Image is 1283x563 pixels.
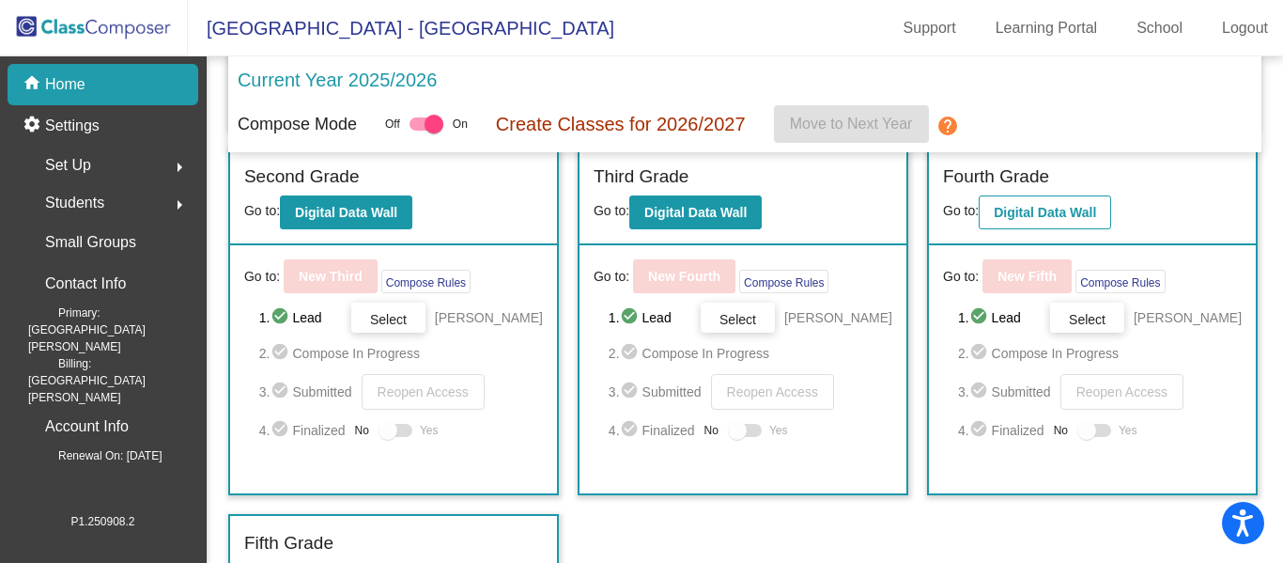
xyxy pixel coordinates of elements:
label: Second Grade [244,164,360,191]
span: 1. Lead [609,306,691,329]
label: Fifth Grade [244,530,333,557]
span: Reopen Access [1076,384,1167,399]
mat-icon: check_circle [271,381,293,403]
span: Primary: [GEOGRAPHIC_DATA][PERSON_NAME] [28,305,198,355]
span: [PERSON_NAME] [1134,308,1242,327]
b: New Fourth [648,269,720,284]
mat-icon: check_circle [271,342,293,365]
p: Small Groups [45,229,136,256]
span: [PERSON_NAME] [435,308,543,327]
span: 1. Lead [958,306,1041,329]
span: Go to: [244,267,280,287]
b: New Fifth [997,269,1057,284]
button: Compose Rules [1075,270,1165,293]
span: Select [1069,312,1105,327]
mat-icon: check_circle [969,381,992,403]
button: Select [701,303,775,333]
span: Select [370,312,407,327]
mat-icon: check_circle [620,306,642,329]
span: 2. Compose In Progress [609,342,892,365]
span: 2. Compose In Progress [958,342,1242,365]
a: Learning Portal [981,13,1113,43]
button: Digital Data Wall [979,195,1111,229]
span: Go to: [943,203,979,218]
span: No [704,422,719,439]
span: 3. Submitted [259,381,352,403]
mat-icon: check_circle [969,306,992,329]
mat-icon: check_circle [620,419,642,442]
span: 3. Submitted [958,381,1051,403]
mat-icon: arrow_right [168,156,191,179]
span: Reopen Access [378,384,469,399]
span: Go to: [594,267,629,287]
button: Reopen Access [711,374,834,410]
mat-icon: check_circle [271,419,293,442]
span: Set Up [45,152,91,179]
p: Compose Mode [238,112,357,137]
button: Compose Rules [381,270,471,293]
span: Select [719,312,756,327]
span: Go to: [594,203,629,218]
mat-icon: settings [23,115,45,137]
span: Reopen Access [727,384,818,399]
span: Students [45,190,104,216]
mat-icon: home [23,73,45,96]
span: Yes [769,419,788,442]
span: 2. Compose In Progress [259,342,543,365]
span: Billing: [GEOGRAPHIC_DATA][PERSON_NAME] [28,355,198,406]
span: Go to: [943,267,979,287]
mat-icon: check_circle [271,306,293,329]
span: No [1054,422,1068,439]
span: Go to: [244,203,280,218]
button: Digital Data Wall [629,195,762,229]
mat-icon: check_circle [969,419,992,442]
button: Select [1050,303,1124,333]
span: 1. Lead [259,306,342,329]
b: New Third [299,269,363,284]
p: Settings [45,115,100,137]
a: Support [889,13,971,43]
label: Fourth Grade [943,164,1049,191]
span: Move to Next Year [790,116,913,132]
button: New Fourth [633,259,735,293]
span: 3. Submitted [609,381,702,403]
span: No [355,422,369,439]
mat-icon: help [936,115,959,137]
a: Logout [1207,13,1283,43]
button: Digital Data Wall [280,195,412,229]
mat-icon: check_circle [620,342,642,365]
a: School [1121,13,1198,43]
span: Yes [1119,419,1137,442]
button: Reopen Access [1060,374,1183,410]
button: New Fifth [982,259,1072,293]
span: [PERSON_NAME] [784,308,892,327]
p: Create Classes for 2026/2027 [496,110,746,138]
span: [GEOGRAPHIC_DATA] - [GEOGRAPHIC_DATA] [188,13,614,43]
mat-icon: check_circle [620,381,642,403]
b: Digital Data Wall [644,205,747,220]
span: On [453,116,468,133]
button: New Third [284,259,378,293]
button: Compose Rules [739,270,828,293]
label: Third Grade [594,164,688,191]
span: Yes [420,419,439,442]
span: 4. Finalized [958,419,1044,442]
button: Select [351,303,425,333]
p: Current Year 2025/2026 [238,66,437,94]
span: 4. Finalized [259,419,346,442]
p: Contact Info [45,271,126,297]
span: Off [385,116,400,133]
p: Home [45,73,85,96]
b: Digital Data Wall [295,205,397,220]
span: 4. Finalized [609,419,695,442]
mat-icon: check_circle [969,342,992,365]
span: Renewal On: [DATE] [28,447,162,464]
button: Move to Next Year [774,105,929,143]
mat-icon: arrow_right [168,194,191,216]
p: Account Info [45,414,129,440]
b: Digital Data Wall [994,205,1096,220]
button: Reopen Access [362,374,485,410]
